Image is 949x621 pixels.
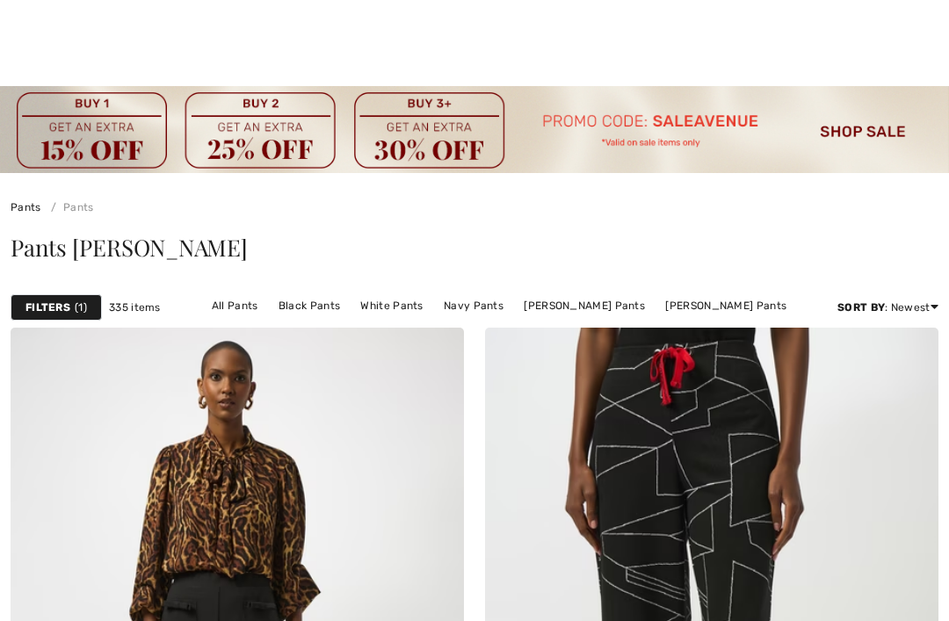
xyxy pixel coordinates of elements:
a: Straight Leg [468,317,551,340]
span: 1 [75,300,87,315]
a: All Pants [203,294,267,317]
a: [PERSON_NAME] Pants [656,294,795,317]
a: Pants [44,201,94,213]
a: Pull on Pants [380,317,466,340]
span: 335 items [109,300,161,315]
a: Wide Leg [554,317,618,340]
a: White Pants [351,294,431,317]
a: Black Pants [270,294,349,317]
a: Navy Pants [435,294,512,317]
strong: Filters [25,300,70,315]
a: [PERSON_NAME] Pants [515,294,654,317]
strong: Sort By [837,301,885,314]
div: : Newest [837,300,938,315]
a: Pants [11,201,41,213]
span: Pants [PERSON_NAME] [11,232,248,263]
